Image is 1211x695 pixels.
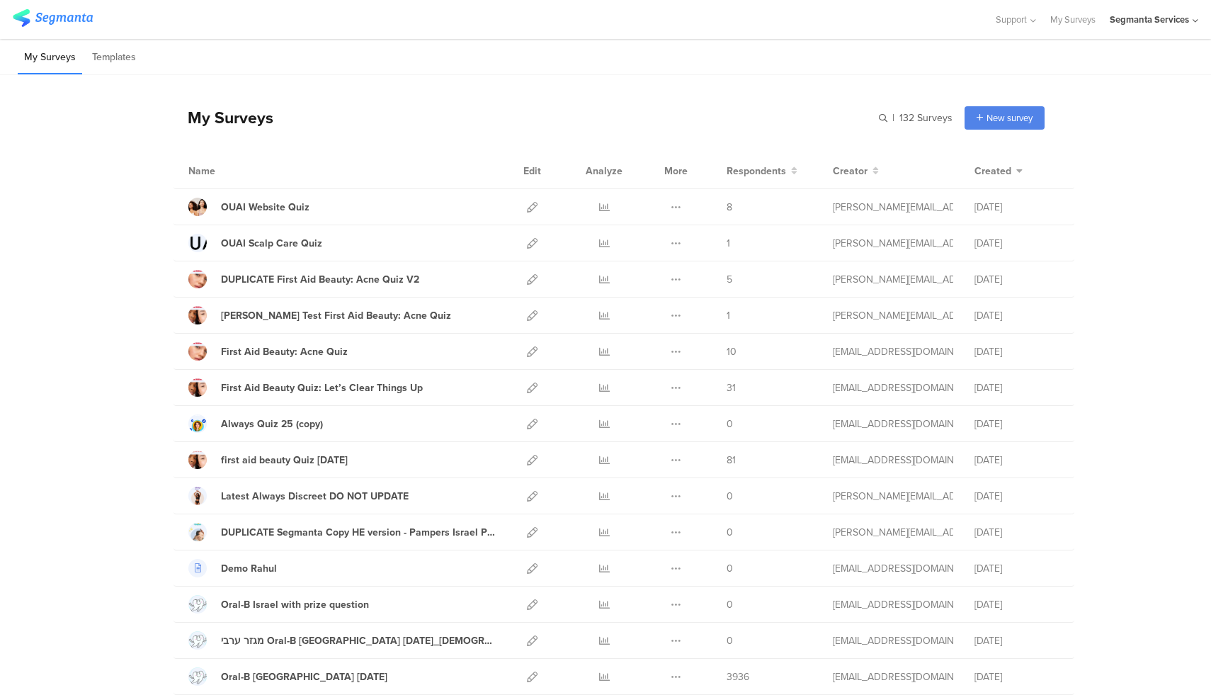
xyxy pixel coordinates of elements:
[86,41,142,74] li: Templates
[833,380,953,395] div: eliran@segmanta.com
[13,9,93,27] img: segmanta logo
[974,344,1059,359] div: [DATE]
[727,164,797,179] button: Respondents
[517,153,547,188] div: Edit
[899,111,953,125] span: 132 Surveys
[188,667,387,686] a: Oral-B [GEOGRAPHIC_DATA] [DATE]
[221,561,277,576] div: Demo Rahul
[833,308,953,323] div: riel@segmanta.com
[833,489,953,504] div: riel@segmanta.com
[221,380,423,395] div: First Aid Beauty Quiz: Let’s Clear Things Up
[833,200,953,215] div: riel@segmanta.com
[727,344,737,359] span: 10
[188,270,419,288] a: DUPLICATE First Aid Beauty: Acne Quiz V2
[221,597,369,612] div: Oral-B Israel with prize question
[833,164,868,179] span: Creator
[188,631,496,650] a: מגזר ערבי Oral-B [GEOGRAPHIC_DATA] [DATE]_[DEMOGRAPHIC_DATA] Version
[974,380,1059,395] div: [DATE]
[221,417,323,431] div: Always Quiz 25 (copy)
[727,453,736,468] span: 81
[833,272,953,287] div: riel@segmanta.com
[727,164,786,179] span: Respondents
[974,236,1059,251] div: [DATE]
[18,41,82,74] li: My Surveys
[974,308,1059,323] div: [DATE]
[727,489,733,504] span: 0
[833,669,953,684] div: eliran@segmanta.com
[974,489,1059,504] div: [DATE]
[833,453,953,468] div: eliran@segmanta.com
[174,106,273,130] div: My Surveys
[727,236,730,251] span: 1
[833,417,953,431] div: gillat@segmanta.com
[974,200,1059,215] div: [DATE]
[188,378,423,397] a: First Aid Beauty Quiz: Let’s Clear Things Up
[221,525,496,540] div: DUPLICATE Segmanta Copy HE version - Pampers Israel Product Recommender
[1110,13,1189,26] div: Segmanta Services
[221,633,496,648] div: מגזר ערבי Oral-B Israel Dec 2024_Female Version
[890,111,897,125] span: |
[221,200,309,215] div: OUAI Website Quiz
[188,306,451,324] a: [PERSON_NAME] Test First Aid Beauty: Acne Quiz
[974,633,1059,648] div: [DATE]
[727,525,733,540] span: 0
[833,633,953,648] div: eliran@segmanta.com
[996,13,1027,26] span: Support
[221,308,451,323] div: Riel Test First Aid Beauty: Acne Quiz
[221,272,419,287] div: DUPLICATE First Aid Beauty: Acne Quiz V2
[727,561,733,576] span: 0
[583,153,625,188] div: Analyze
[188,451,348,469] a: first aid beauty Quiz [DATE]
[974,669,1059,684] div: [DATE]
[727,597,733,612] span: 0
[727,200,732,215] span: 8
[221,236,322,251] div: OUAI Scalp Care Quiz
[188,164,273,179] div: Name
[661,153,691,188] div: More
[974,597,1059,612] div: [DATE]
[221,453,348,468] div: first aid beauty Quiz July 25
[221,344,348,359] div: First Aid Beauty: Acne Quiz
[188,523,496,541] a: DUPLICATE Segmanta Copy HE version - Pampers Israel Product Recommender
[221,489,409,504] div: Latest Always Discreet DO NOT UPDATE
[833,164,879,179] button: Creator
[833,561,953,576] div: shai@segmanta.com
[833,525,953,540] div: riel@segmanta.com
[974,164,1011,179] span: Created
[833,236,953,251] div: riel@segmanta.com
[974,272,1059,287] div: [DATE]
[833,597,953,612] div: shai@segmanta.com
[974,164,1023,179] button: Created
[221,669,387,684] div: Oral-B Israel Dec 2024
[188,414,323,433] a: Always Quiz 25 (copy)
[727,272,732,287] span: 5
[974,453,1059,468] div: [DATE]
[987,111,1033,125] span: New survey
[188,198,309,216] a: OUAI Website Quiz
[727,308,730,323] span: 1
[974,561,1059,576] div: [DATE]
[974,417,1059,431] div: [DATE]
[188,559,277,577] a: Demo Rahul
[188,487,409,505] a: Latest Always Discreet DO NOT UPDATE
[727,417,733,431] span: 0
[727,380,736,395] span: 31
[727,669,749,684] span: 3936
[188,595,369,614] a: Oral-B Israel with prize question
[974,525,1059,540] div: [DATE]
[188,234,322,252] a: OUAI Scalp Care Quiz
[188,342,348,361] a: First Aid Beauty: Acne Quiz
[727,633,733,648] span: 0
[833,344,953,359] div: channelle@segmanta.com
